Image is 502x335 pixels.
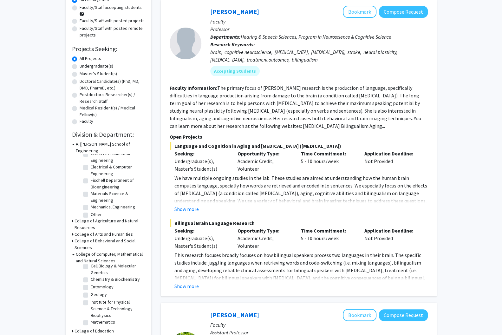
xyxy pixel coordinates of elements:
[364,150,418,157] p: Application Deadline:
[360,227,423,250] div: Not Provided
[174,150,228,157] p: Seeking:
[91,319,115,325] label: Mathematics
[80,17,145,24] label: Faculty/Staff with posted projects
[91,299,143,319] label: Institute for Physical Science & Technology - Biophysics
[80,63,113,69] label: Undergraduate(s)
[170,85,217,91] b: Faculty Information:
[76,251,145,264] h3: College of Computer, Mathematical and Natural Sciences
[210,18,428,25] p: Faculty
[80,70,117,77] label: Master's Student(s)
[170,133,428,141] p: Open Projects
[174,157,228,173] div: Undergraduate(s), Master's Student(s)
[91,211,102,218] label: Other
[72,131,145,138] h2: Division & Department:
[233,150,296,173] div: Academic Credit, Volunteer
[210,34,241,40] b: Departments:
[343,309,376,321] button: Add Angel Dunbar to Bookmarks
[170,142,428,150] span: Language and Cognition in Aging and [MEDICAL_DATA] ([MEDICAL_DATA])
[233,227,296,250] div: Academic Credit, Volunteer
[80,4,142,11] label: Faculty/Staff accepting students
[301,227,355,234] p: Time Commitment:
[210,66,260,76] mat-chip: Accepting Students
[174,251,428,282] p: This research focuses broadly focuses on how bilingual speakers process two languages in their br...
[91,164,143,177] label: Electrical & Computer Engineering
[75,328,114,334] h3: College of Education
[80,25,145,38] label: Faculty/Staff with posted remote projects
[170,85,421,129] fg-read-more: The primary focus of [PERSON_NAME] research is the production of language, specifically difficult...
[75,231,133,238] h3: College of Arts and Humanities
[379,6,428,18] button: Compose Request to Yasmeen Faroqi-Shah
[296,227,360,250] div: 5 - 10 hours/week
[75,238,145,251] h3: College of Behavioral and Social Sciences
[174,205,199,213] button: Show more
[210,25,428,33] p: Professor
[91,190,143,204] label: Materials Science & Engineering
[296,150,360,173] div: 5 - 10 hours/week
[174,234,228,250] div: Undergraduate(s), Master's Student(s)
[91,276,140,283] label: Chemistry & Biochemistry
[75,218,145,231] h3: College of Agriculture and Natural Resources
[238,150,291,157] p: Opportunity Type:
[360,150,423,173] div: Not Provided
[80,91,145,105] label: Postdoctoral Researcher(s) / Research Staff
[5,306,27,330] iframe: Chat
[80,105,145,118] label: Medical Resident(s) / Medical Fellow(s)
[91,326,102,333] label: Other
[343,6,376,18] button: Add Yasmeen Faroqi-Shah to Bookmarks
[91,150,143,164] label: Civil & Environmental Engineering
[210,8,259,16] a: [PERSON_NAME]
[80,118,93,125] label: Faculty
[80,55,101,62] label: All Projects
[379,309,428,321] button: Compose Request to Angel Dunbar
[170,219,428,227] span: Bilingual Brain Language Research
[210,321,428,329] p: Faculty
[91,263,143,276] label: Cell Biology & Molecular Genetics
[72,45,145,53] h2: Projects Seeking:
[210,41,255,48] b: Research Keywords:
[364,227,418,234] p: Application Deadline:
[76,141,145,154] h3: A. [PERSON_NAME] School of Engineering
[301,150,355,157] p: Time Commitment:
[91,291,107,298] label: Geology
[210,48,428,63] div: brain, cognitive neuroscience, [MEDICAL_DATA], [MEDICAL_DATA], stroke, neural plasticity, [MEDICA...
[174,282,199,290] button: Show more
[91,284,114,290] label: Entomology
[238,227,291,234] p: Opportunity Type:
[91,204,135,210] label: Mechanical Engineering
[174,227,228,234] p: Seeking:
[241,34,391,40] span: Hearing & Speech Sciences, Program in Neuroscience & Cognitive Science
[210,311,259,319] a: [PERSON_NAME]
[174,174,428,205] p: We have multiple ongoing studies in the lab. These studies are aimed at understanding how the hum...
[80,78,145,91] label: Doctoral Candidate(s) (PhD, MD, DMD, PharmD, etc.)
[91,177,143,190] label: Fischell Department of Bioengineering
